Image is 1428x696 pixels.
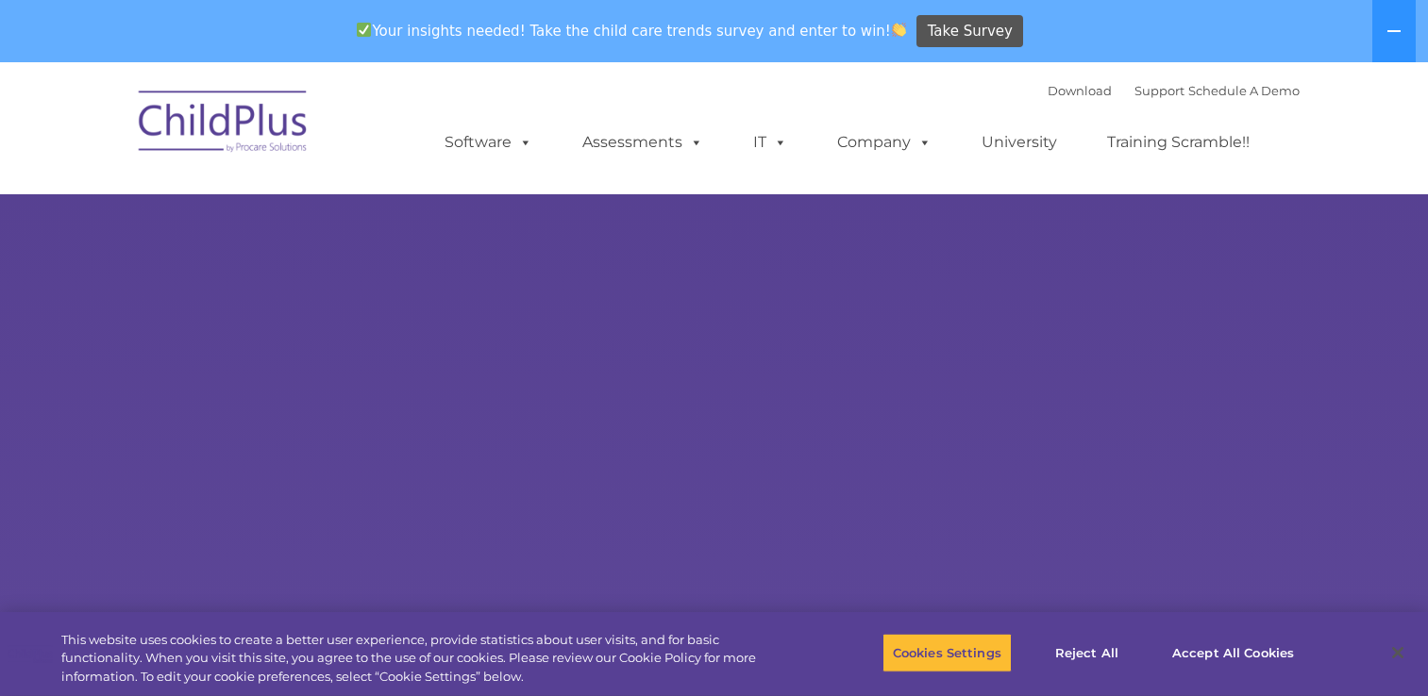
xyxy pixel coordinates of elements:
a: University [963,124,1076,161]
div: This website uses cookies to create a better user experience, provide statistics about user visit... [61,631,785,687]
a: Download [1048,83,1112,98]
a: Take Survey [916,15,1023,48]
img: 👏 [892,23,906,37]
a: Schedule A Demo [1188,83,1300,98]
img: ✅ [357,23,371,37]
a: Company [818,124,950,161]
button: Reject All [1028,633,1146,672]
span: Your insights needed! Take the child care trends survey and enter to win! [349,12,915,49]
font: | [1048,83,1300,98]
a: Assessments [563,124,722,161]
img: ChildPlus by Procare Solutions [129,77,318,172]
button: Accept All Cookies [1162,633,1304,672]
span: Take Survey [928,15,1013,48]
button: Close [1377,632,1419,673]
a: Software [426,124,551,161]
a: Support [1134,83,1184,98]
a: Training Scramble!! [1088,124,1268,161]
a: IT [734,124,806,161]
button: Cookies Settings [882,633,1012,672]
